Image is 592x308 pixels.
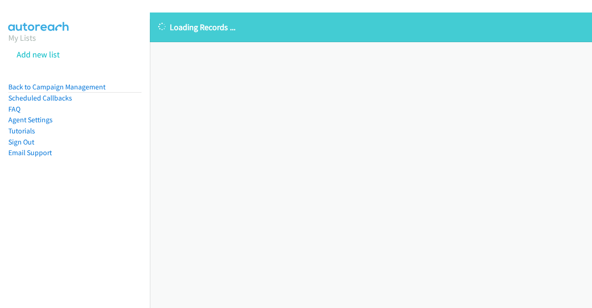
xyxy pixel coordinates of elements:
a: My Lists [8,32,36,43]
a: Sign Out [8,138,34,146]
p: Loading Records ... [158,21,584,33]
a: Back to Campaign Management [8,82,105,91]
a: Add new list [17,49,60,60]
a: Email Support [8,148,52,157]
a: Scheduled Callbacks [8,94,72,102]
a: FAQ [8,105,20,113]
a: Tutorials [8,126,35,135]
a: Agent Settings [8,115,53,124]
